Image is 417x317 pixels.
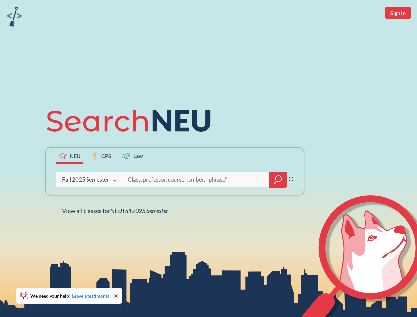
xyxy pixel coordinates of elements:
a: Leave a testimonial [72,293,111,299]
span: We need your help! [30,294,111,298]
input: Class, professor, course number, "phrase" [127,173,264,187]
img: sandbox logo [7,7,22,27]
span: NEU [70,152,81,159]
div: magnifying glass [269,172,287,188]
span: CPS [101,152,111,159]
svg: magnifying glass [274,175,282,184]
a: sandbox logo [7,7,22,29]
span: View all classes for [62,207,168,214]
button: Sign In [385,7,411,19]
span: NEU Fall 2025 Semester [110,207,168,214]
span: Law [133,152,143,159]
div: Fall 2025 Semester [62,176,109,183]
